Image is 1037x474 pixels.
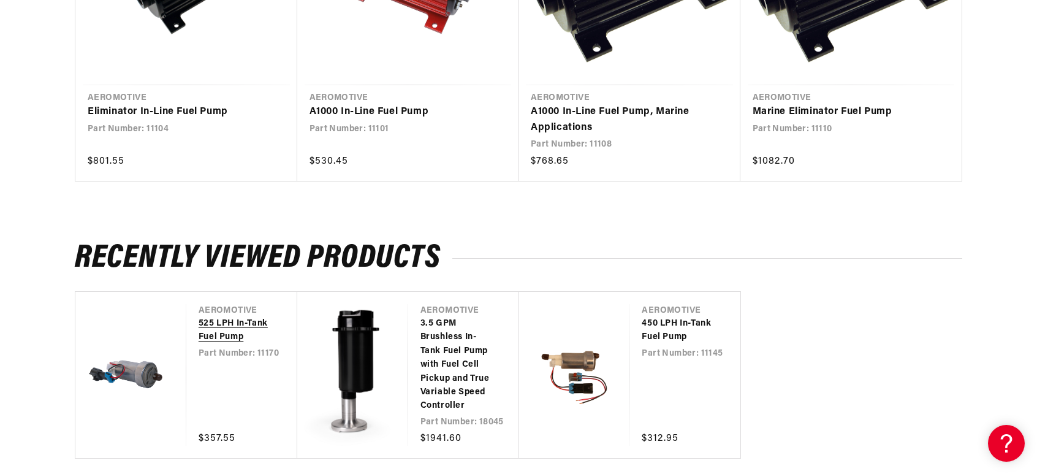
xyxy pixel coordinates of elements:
ul: Slider [75,291,962,459]
a: Eliminator In-Line Fuel Pump [88,104,273,120]
a: Marine Eliminator Fuel Pump [753,104,938,120]
a: 3.5 GPM Brushless In-Tank Fuel Pump with Fuel Cell Pickup and True Variable Speed Controller [420,317,495,413]
a: A1000 In-Line Fuel Pump [310,104,495,120]
a: 450 LPH In-Tank Fuel Pump [642,317,716,345]
h2: Recently Viewed Products [75,244,962,273]
a: 525 LPH In-Tank Fuel Pump [199,317,273,345]
a: A1000 In-Line Fuel Pump, Marine Applications [531,104,716,136]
